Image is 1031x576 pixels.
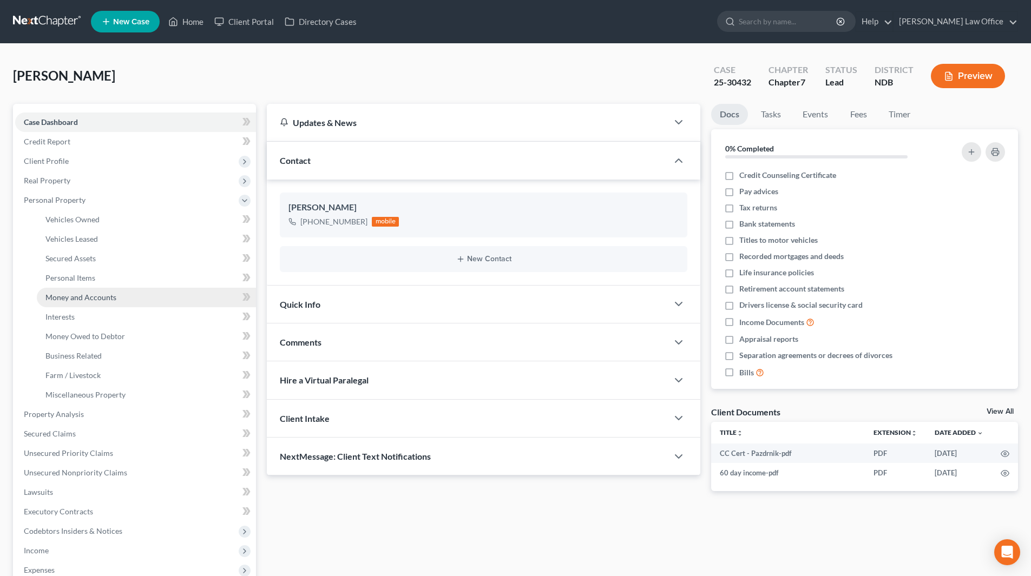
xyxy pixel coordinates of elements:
td: [DATE] [926,443,992,463]
td: PDF [865,443,926,463]
span: Drivers license & social security card [739,300,863,310]
td: PDF [865,463,926,482]
input: Search by name... [739,11,838,31]
div: Client Documents [711,406,780,418]
i: unfold_more [737,430,743,436]
span: Credit Report [24,137,70,146]
a: Home [163,12,209,31]
a: Extensionunfold_more [874,428,917,436]
span: Recorded mortgages and deeds [739,251,844,262]
div: Chapter [769,76,808,89]
a: Secured Claims [15,424,256,443]
span: Vehicles Owned [45,215,100,224]
span: Personal Items [45,273,95,282]
a: Tasks [752,104,790,125]
span: Expenses [24,565,55,574]
a: Personal Items [37,268,256,288]
a: Executory Contracts [15,502,256,521]
span: Personal Property [24,195,86,204]
div: NDB [875,76,914,89]
span: Money and Accounts [45,293,116,302]
a: Fees [841,104,876,125]
span: Income [24,546,49,555]
span: NextMessage: Client Text Notifications [280,451,431,461]
span: Interests [45,312,75,321]
span: Vehicles Leased [45,234,98,243]
a: Unsecured Priority Claims [15,443,256,463]
div: Updates & News [280,117,655,128]
a: Unsecured Nonpriority Claims [15,463,256,482]
span: Unsecured Nonpriority Claims [24,468,127,477]
td: CC Cert - Pazdrnik-pdf [711,443,865,463]
span: Codebtors Insiders & Notices [24,526,122,535]
a: Help [856,12,892,31]
span: Property Analysis [24,409,84,419]
span: Credit Counseling Certificate [739,170,836,181]
div: Open Intercom Messenger [994,539,1020,565]
span: Client Intake [280,413,330,423]
div: [PERSON_NAME] [288,201,679,214]
span: Tax returns [739,202,777,213]
span: Appraisal reports [739,334,798,345]
span: 7 [800,77,805,87]
button: Preview [931,64,1005,88]
a: Docs [711,104,748,125]
span: Separation agreements or decrees of divorces [739,350,892,361]
a: Business Related [37,346,256,366]
span: Business Related [45,351,102,360]
span: Bank statements [739,219,795,229]
div: Status [825,64,857,76]
a: Lawsuits [15,482,256,502]
i: expand_more [977,430,983,436]
span: New Case [113,18,149,26]
span: [PERSON_NAME] [13,68,115,83]
a: Credit Report [15,132,256,151]
span: Money Owed to Debtor [45,332,125,341]
span: Income Documents [739,317,804,328]
a: Interests [37,307,256,327]
span: Quick Info [280,299,320,309]
a: Vehicles Owned [37,210,256,229]
a: Miscellaneous Property [37,385,256,405]
span: Retirement account statements [739,283,844,294]
span: Client Profile [24,156,69,165]
div: 25-30432 [714,76,751,89]
span: Contact [280,155,311,165]
a: Titleunfold_more [720,428,743,436]
a: Vehicles Leased [37,229,256,249]
a: Property Analysis [15,405,256,424]
span: Farm / Livestock [45,370,101,380]
div: mobile [372,217,399,227]
strong: 0% Completed [725,144,774,153]
a: Timer [880,104,919,125]
a: Events [794,104,837,125]
a: Farm / Livestock [37,366,256,385]
span: Titles to motor vehicles [739,235,818,246]
a: Secured Assets [37,249,256,268]
span: Comments [280,337,321,347]
span: Unsecured Priority Claims [24,448,113,458]
span: Secured Claims [24,429,76,438]
span: Case Dashboard [24,117,78,127]
td: 60 day income-pdf [711,463,865,482]
a: View All [987,408,1014,415]
span: Bills [739,367,754,378]
span: Pay advices [739,186,778,197]
div: Lead [825,76,857,89]
td: [DATE] [926,463,992,482]
a: Date Added expand_more [935,428,983,436]
div: District [875,64,914,76]
a: Case Dashboard [15,112,256,132]
a: Client Portal [209,12,279,31]
a: Directory Cases [279,12,362,31]
div: Case [714,64,751,76]
a: Money Owed to Debtor [37,327,256,346]
span: Hire a Virtual Paralegal [280,375,369,385]
i: unfold_more [911,430,917,436]
span: Secured Assets [45,254,96,263]
span: Life insurance policies [739,267,814,278]
span: Executory Contracts [24,507,93,516]
span: Real Property [24,176,70,185]
div: Chapter [769,64,808,76]
span: Miscellaneous Property [45,390,126,399]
